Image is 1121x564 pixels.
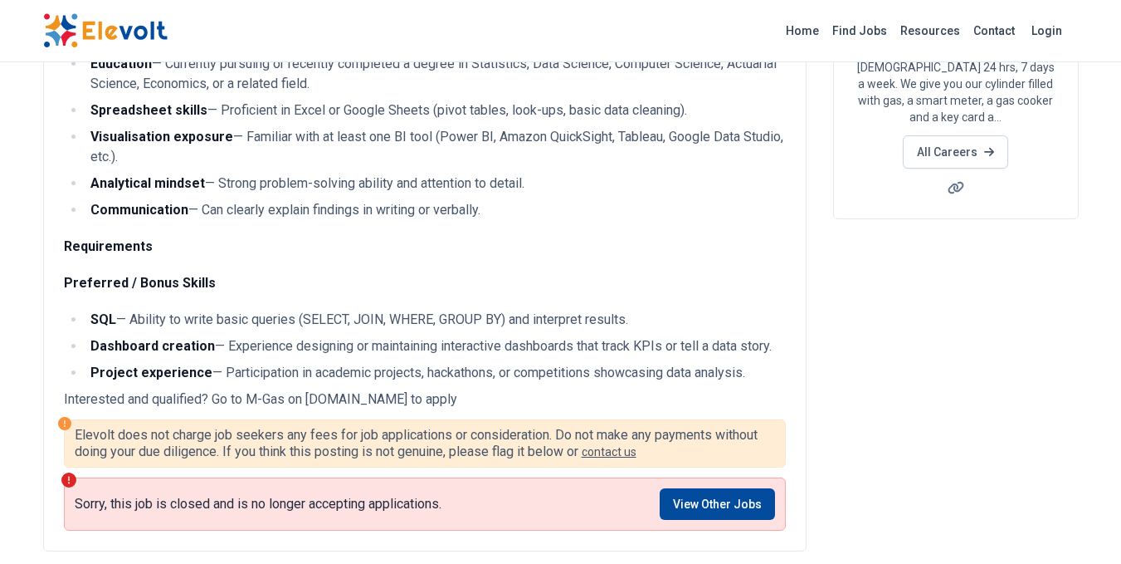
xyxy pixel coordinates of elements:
strong: Education [90,56,152,71]
strong: Spreadsheet skills [90,102,207,118]
a: View Other Jobs [660,488,775,520]
a: Contact [967,17,1021,44]
li: — Currently pursuing or recently completed a degree in Statistics, Data Science, Computer Science... [85,54,786,94]
strong: Requirements [64,238,153,254]
a: Login [1021,14,1072,47]
img: Elevolt [43,13,168,48]
a: Resources [894,17,967,44]
strong: Analytical mindset [90,175,205,191]
strong: Preferred / Bonus Skills [64,275,216,291]
li: — Ability to write basic queries (SELECT, JOIN, WHERE, GROUP BY) and interpret results. [85,310,786,330]
strong: Communication [90,202,188,218]
a: Home [779,17,826,44]
strong: SQL [90,311,116,327]
li: — Proficient in Excel or Google Sheets (pivot tables, look-ups, basic data cleaning). [85,101,786,120]
li: — Strong problem-solving ability and attention to detail. [85,174,786,194]
strong: Visualisation exposure [90,129,233,145]
p: Elevolt does not charge job seekers any fees for job applications or consideration. Do not make a... [75,427,775,460]
li: — Experience designing or maintaining interactive dashboards that track KPIs or tell a data story. [85,336,786,356]
strong: Dashboard creation [90,338,215,354]
p: Interested and qualified? Go to M-Gas on [DOMAIN_NAME] to apply [64,390,786,410]
p: M-Gas is using technology to transform lives by providing clean cooking gas to all [DEMOGRAPHIC_D... [854,9,1058,125]
a: Find Jobs [826,17,894,44]
li: — Familiar with at least one BI tool (Power BI, Amazon QuickSight, Tableau, Google Data Studio, e... [85,127,786,167]
iframe: Chat Widget [1038,484,1121,564]
strong: Project experience [90,365,212,380]
p: Sorry, this job is closed and is no longer accepting applications. [75,496,441,513]
a: All Careers [903,135,1008,169]
li: — Can clearly explain findings in writing or verbally. [85,200,786,220]
a: contact us [582,445,636,459]
li: — Participation in academic projects, hackathons, or competitions showcasing data analysis. [85,363,786,383]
